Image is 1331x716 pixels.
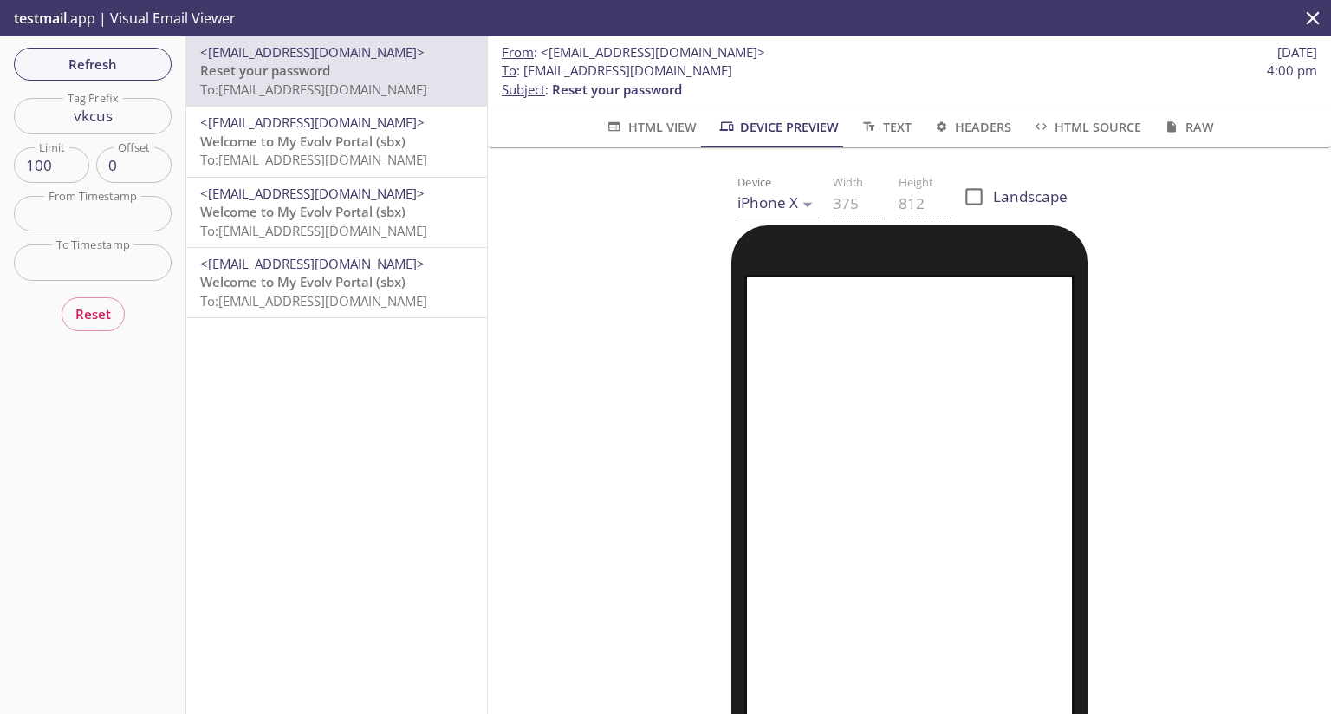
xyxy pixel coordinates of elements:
[200,255,425,272] span: <[EMAIL_ADDRESS][DOMAIN_NAME]>
[737,189,819,218] div: iPhone X
[62,297,125,330] button: Reset
[502,62,1317,99] p: :
[502,43,534,61] span: From
[200,273,406,290] span: Welcome to My Evolv Portal (sbx)
[200,292,427,309] span: To: [EMAIL_ADDRESS][DOMAIN_NAME]
[1032,116,1141,138] span: HTML Source
[200,114,425,131] span: <[EMAIL_ADDRESS][DOMAIN_NAME]>
[541,43,765,61] span: <[EMAIL_ADDRESS][DOMAIN_NAME]>
[200,62,330,79] span: Reset your password
[737,177,772,188] label: Device
[186,178,487,247] div: <[EMAIL_ADDRESS][DOMAIN_NAME]>Welcome to My Evolv Portal (sbx)To:[EMAIL_ADDRESS][DOMAIN_NAME]
[200,151,427,168] span: To: [EMAIL_ADDRESS][DOMAIN_NAME]
[1277,43,1317,62] span: [DATE]
[200,203,406,220] span: Welcome to My Evolv Portal (sbx)
[200,43,425,61] span: <[EMAIL_ADDRESS][DOMAIN_NAME]>
[833,177,863,188] label: Width
[186,36,487,106] div: <[EMAIL_ADDRESS][DOMAIN_NAME]>Reset your passwordTo:[EMAIL_ADDRESS][DOMAIN_NAME]
[860,116,911,138] span: Text
[14,9,67,28] span: testmail
[14,48,172,81] button: Refresh
[75,303,111,325] span: Reset
[932,116,1011,138] span: Headers
[186,107,487,176] div: <[EMAIL_ADDRESS][DOMAIN_NAME]>Welcome to My Evolv Portal (sbx)To:[EMAIL_ADDRESS][DOMAIN_NAME]
[552,81,682,98] span: Reset your password
[200,222,427,239] span: To: [EMAIL_ADDRESS][DOMAIN_NAME]
[717,116,839,138] span: Device Preview
[605,116,696,138] span: HTML View
[1267,62,1317,80] span: 4:00 pm
[200,185,425,202] span: <[EMAIL_ADDRESS][DOMAIN_NAME]>
[186,36,487,318] nav: emails
[993,186,1068,208] span: Landscape
[200,81,427,98] span: To: [EMAIL_ADDRESS][DOMAIN_NAME]
[502,43,765,62] span: :
[899,177,933,188] label: Height
[1162,116,1213,138] span: Raw
[200,133,406,150] span: Welcome to My Evolv Portal (sbx)
[502,62,516,79] span: To
[502,62,732,80] span: : [EMAIL_ADDRESS][DOMAIN_NAME]
[502,81,545,98] span: Subject
[186,248,487,317] div: <[EMAIL_ADDRESS][DOMAIN_NAME]>Welcome to My Evolv Portal (sbx)To:[EMAIL_ADDRESS][DOMAIN_NAME]
[28,53,158,75] span: Refresh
